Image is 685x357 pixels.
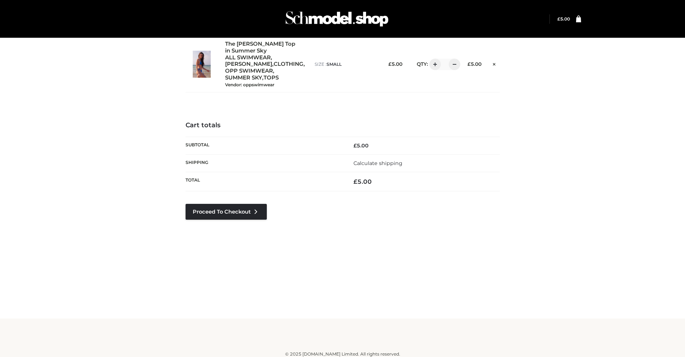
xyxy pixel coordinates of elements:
a: TOPS [264,74,279,81]
a: Remove this item [489,59,499,68]
div: QTY: [410,59,455,70]
a: CLOTHING [274,61,303,68]
a: £5.00 [557,16,570,22]
span: £ [353,178,357,185]
th: Total [186,172,343,191]
a: ALL SWIMWEAR [225,54,271,61]
span: £ [557,16,560,22]
img: Schmodel Admin 964 [283,5,391,33]
a: Calculate shipping [353,160,402,166]
span: £ [353,142,357,149]
th: Subtotal [186,137,343,154]
a: The [PERSON_NAME] Top in Summer Sky [225,41,299,54]
bdi: 5.00 [353,178,372,185]
bdi: 5.00 [557,16,570,22]
bdi: 5.00 [388,61,402,67]
a: [PERSON_NAME] [225,61,272,68]
bdi: 5.00 [467,61,481,67]
p: size : [315,61,376,68]
a: Proceed to Checkout [186,204,267,220]
h4: Cart totals [186,122,500,129]
span: £ [467,61,471,67]
a: OPP SWIMWEAR [225,68,273,74]
bdi: 5.00 [353,142,369,149]
a: SUMMER SKY [225,74,262,81]
div: , , , , , [225,41,307,88]
span: SMALL [326,61,342,67]
th: Shipping [186,155,343,172]
span: £ [388,61,392,67]
small: Vendor: oppswimwear [225,82,274,87]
